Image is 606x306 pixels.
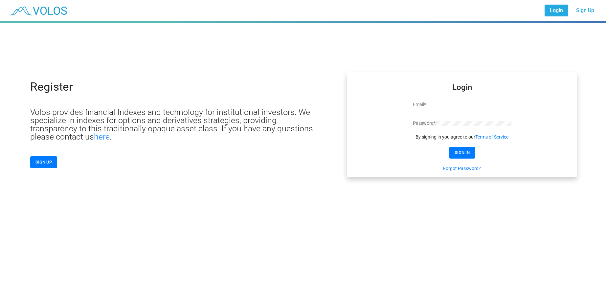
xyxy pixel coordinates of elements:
a: Terms of Service [475,134,508,140]
a: Sign Up [571,5,599,16]
button: SIGN IN [449,147,475,159]
a: Login [545,5,568,16]
p: Volos provides financial Indexes and technology for institutional investors. We specialize in ind... [30,108,318,141]
span: Sign Up [576,7,594,13]
div: By signing in you agree to our [413,134,511,140]
p: Register [30,81,73,93]
a: Forgot Password? [443,165,481,172]
span: SIGN UP [35,160,52,164]
button: SIGN UP [30,156,57,168]
span: Login [550,7,563,13]
span: SIGN IN [455,150,470,155]
mat-card-title: Login [452,84,472,91]
img: blue_transparent.png [5,2,70,19]
a: here [94,132,110,142]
